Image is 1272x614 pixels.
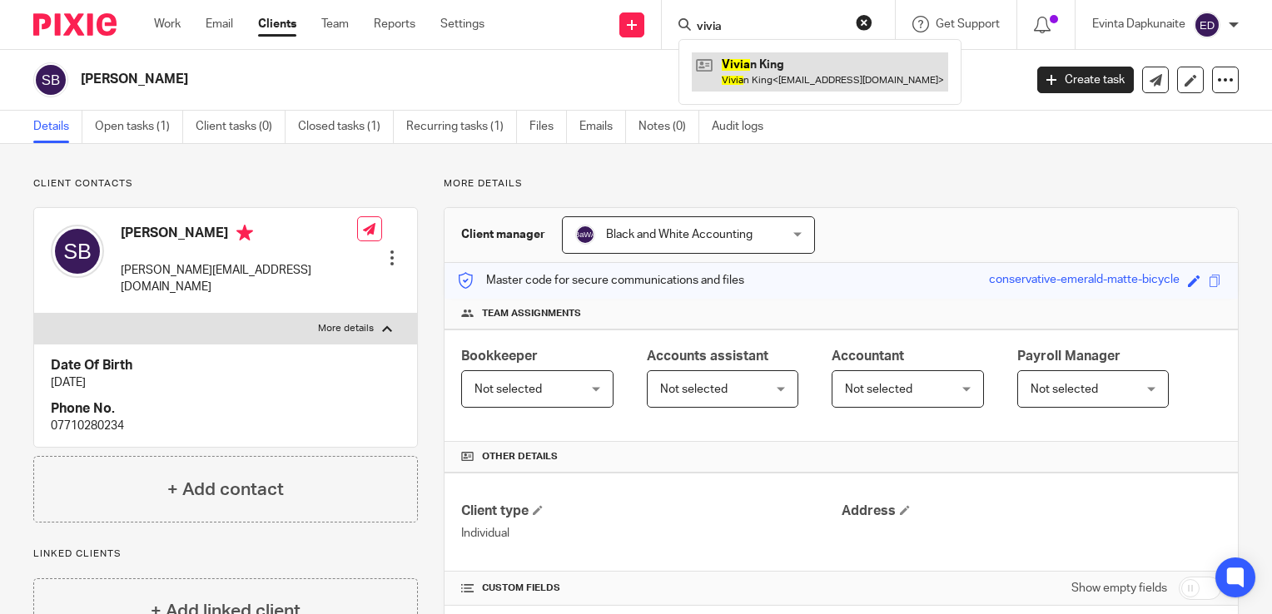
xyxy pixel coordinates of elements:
span: Payroll Manager [1017,349,1120,363]
h4: + Add contact [167,477,284,503]
a: Client tasks (0) [196,111,286,143]
a: Files [529,111,567,143]
span: Not selected [660,384,728,395]
a: Settings [440,16,484,32]
p: [DATE] [51,374,400,391]
p: 07710280234 [51,418,400,434]
span: Get Support [936,18,1000,30]
span: Accounts assistant [647,349,768,363]
button: Clear [856,14,872,31]
a: Clients [258,16,296,32]
a: Closed tasks (1) [298,111,394,143]
a: Work [154,16,181,32]
p: Evinta Dapkunaite [1092,16,1185,32]
h4: [PERSON_NAME] [121,225,357,245]
img: svg%3E [33,62,68,97]
a: Audit logs [712,111,776,143]
h4: Phone No. [51,400,400,418]
p: [PERSON_NAME][EMAIL_ADDRESS][DOMAIN_NAME] [121,262,357,296]
a: Create task [1037,67,1134,93]
span: Bookkeeper [461,349,538,363]
img: svg%3E [51,225,104,278]
a: Emails [579,111,626,143]
a: Notes (0) [638,111,699,143]
a: Email [206,16,233,32]
img: Pixie [33,13,117,36]
p: Individual [461,525,841,542]
span: Black and White Accounting [606,229,753,240]
h4: Address [842,503,1221,520]
h3: Client manager [461,226,545,243]
p: Client contacts [33,177,418,191]
span: Team assignments [482,307,581,320]
p: More details [444,177,1239,191]
a: Details [33,111,82,143]
a: Open tasks (1) [95,111,183,143]
input: Search [695,20,845,35]
h2: [PERSON_NAME] [81,71,826,88]
img: svg%3E [575,225,595,245]
img: svg%3E [1194,12,1220,38]
span: Other details [482,450,558,463]
label: Show empty fields [1071,580,1167,597]
h4: CUSTOM FIELDS [461,582,841,595]
span: Not selected [1031,384,1098,395]
span: Not selected [475,384,542,395]
p: More details [318,322,374,335]
a: Recurring tasks (1) [406,111,517,143]
p: Master code for secure communications and files [457,272,744,289]
span: Accountant [832,349,904,363]
h4: Client type [461,503,841,520]
a: Reports [374,16,415,32]
h4: Date Of Birth [51,357,400,374]
p: Linked clients [33,547,418,561]
span: Not selected [845,384,912,395]
div: conservative-emerald-matte-bicycle [989,271,1180,290]
a: Team [321,16,349,32]
i: Primary [236,225,253,241]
